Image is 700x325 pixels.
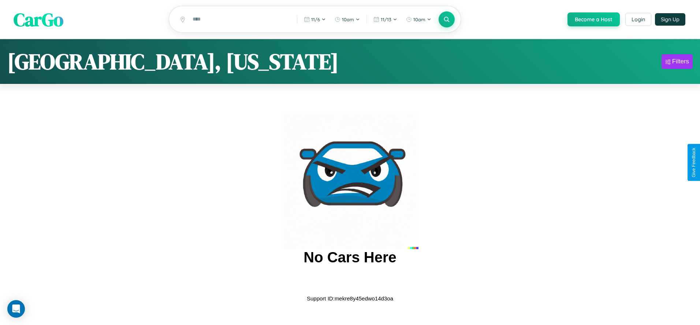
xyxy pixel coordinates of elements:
button: Filters [662,54,693,69]
button: 11/6 [300,14,329,25]
span: 11 / 6 [311,16,320,22]
button: Become a Host [567,12,620,26]
button: Sign Up [655,13,685,26]
button: 11/13 [370,14,401,25]
span: 11 / 13 [381,16,391,22]
div: Open Intercom Messenger [7,300,25,318]
h2: No Cars Here [304,249,396,266]
p: Support ID: mekre8y45edwo14d3oa [307,293,393,303]
h1: [GEOGRAPHIC_DATA], [US_STATE] [7,47,339,77]
button: Login [625,13,651,26]
div: Filters [672,58,689,65]
button: 10am [331,14,364,25]
span: 10am [342,16,354,22]
button: 10am [402,14,435,25]
span: CarGo [14,7,63,32]
img: car [282,112,418,249]
span: 10am [413,16,425,22]
div: Give Feedback [691,148,696,177]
